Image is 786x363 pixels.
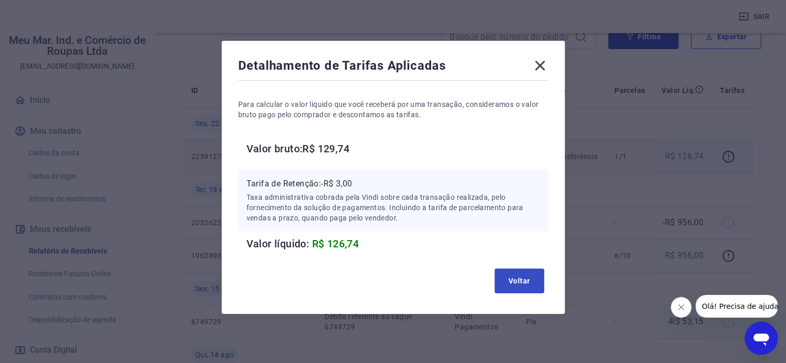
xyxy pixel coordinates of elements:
[696,295,778,318] iframe: Mensagem da empresa
[246,192,540,223] p: Taxa administrativa cobrada pela Vindi sobre cada transação realizada, pelo fornecimento da soluç...
[671,297,691,318] iframe: Fechar mensagem
[6,7,87,15] span: Olá! Precisa de ajuda?
[246,140,548,157] h6: Valor bruto: R$ 129,74
[312,238,359,250] span: R$ 126,74
[246,178,540,190] p: Tarifa de Retenção: -R$ 3,00
[238,57,548,78] div: Detalhamento de Tarifas Aplicadas
[745,322,778,355] iframe: Botão para abrir a janela de mensagens
[246,235,548,252] h6: Valor líquido:
[495,269,544,293] button: Voltar
[238,99,548,120] p: Para calcular o valor líquido que você receberá por uma transação, consideramos o valor bruto pag...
